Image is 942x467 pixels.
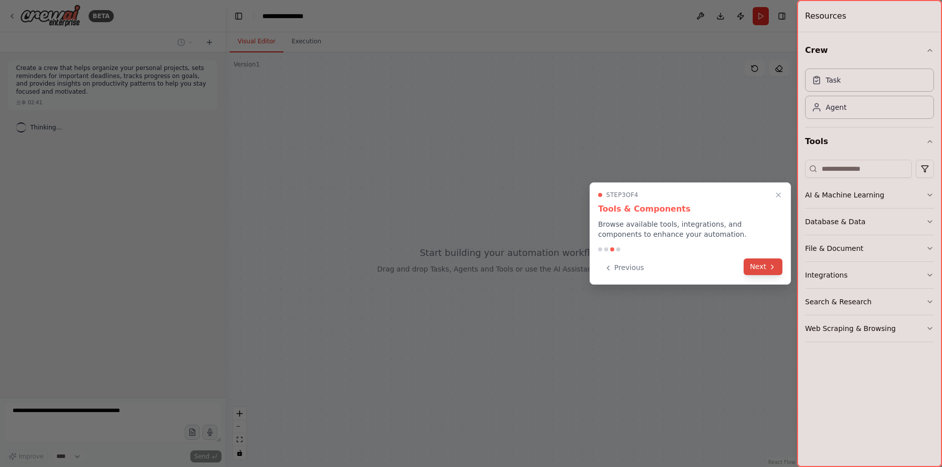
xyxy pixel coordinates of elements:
button: Next [744,258,782,275]
h3: Tools & Components [598,203,782,215]
button: Hide left sidebar [232,9,246,23]
p: Browse available tools, integrations, and components to enhance your automation. [598,219,782,239]
span: Step 3 of 4 [606,191,638,199]
button: Close walkthrough [772,189,784,201]
button: Previous [598,259,650,276]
